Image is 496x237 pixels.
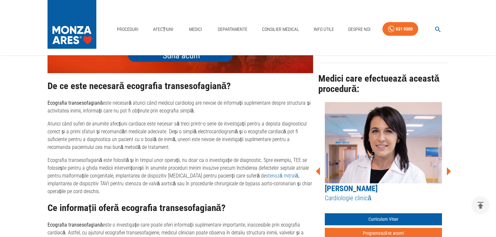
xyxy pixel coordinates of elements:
h2: De ce este necesară ecografia transesofagiană? [48,81,313,91]
p: Atunci când suferi de anumite afecțiuni cardiace este necesar să treci printr-o serie de investig... [48,120,313,151]
a: [PERSON_NAME] [325,184,378,193]
a: Curriculum Vitae [325,213,442,225]
a: Departamente [215,23,250,36]
div: 031 9300 [396,25,413,33]
h2: Medici care efectuează această procedură: [318,73,448,94]
strong: Ecografia transesofagiană [48,100,103,106]
a: Medici [185,23,206,36]
h5: Cardiologie clinică [325,194,442,203]
a: Proceduri [114,23,141,36]
a: Despre Noi [346,23,373,36]
a: Consilier Medical [259,23,302,36]
button: delete [472,196,489,214]
a: stenoză mitrală [266,173,298,179]
p: este necesară atunci când medicul cardiolog are nevoie de informații suplimentare despre structur... [48,99,313,115]
p: Ecografia transesofagiană este folosită și în timpul unor operații, nu doar ca o investigație de ... [48,156,313,195]
strong: Ecografia transesofagiană [48,222,103,228]
h2: Ce informații oferă ecografia transesofagiană? [48,203,313,213]
a: Info Utile [311,23,337,36]
a: 031 9300 [382,22,418,36]
a: Afecțiuni [150,23,176,36]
